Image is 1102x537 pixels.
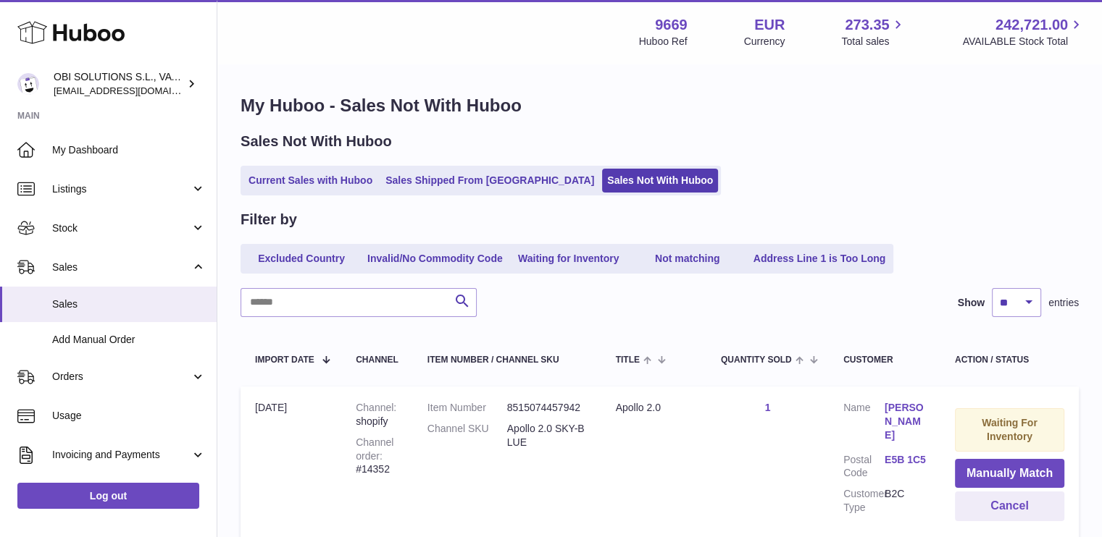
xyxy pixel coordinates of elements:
[362,247,508,271] a: Invalid/No Commodity Code
[52,333,206,347] span: Add Manual Order
[843,453,885,481] dt: Postal Code
[241,94,1079,117] h1: My Huboo - Sales Not With Huboo
[52,143,206,157] span: My Dashboard
[602,169,718,193] a: Sales Not With Huboo
[52,448,191,462] span: Invoicing and Payments
[427,355,587,365] div: Item Number / Channel SKU
[52,370,191,384] span: Orders
[241,132,392,151] h2: Sales Not With Huboo
[380,169,599,193] a: Sales Shipped From [GEOGRAPHIC_DATA]
[655,15,688,35] strong: 9669
[841,15,906,48] a: 273.35 Total sales
[754,15,785,35] strong: EUR
[1048,296,1079,310] span: entries
[955,459,1064,489] button: Manually Match
[721,355,792,365] span: Quantity Sold
[955,491,1064,521] button: Cancel
[748,247,891,271] a: Address Line 1 is Too Long
[255,355,314,365] span: Import date
[885,487,926,515] dd: B2C
[843,401,885,446] dt: Name
[843,487,885,515] dt: Customer Type
[616,401,692,415] div: Apollo 2.0
[52,182,191,196] span: Listings
[356,355,398,365] div: Channel
[511,247,627,271] a: Waiting for Inventory
[845,15,889,35] span: 273.35
[843,355,926,365] div: Customer
[427,422,507,449] dt: Channel SKU
[841,35,906,48] span: Total sales
[955,355,1064,365] div: Action / Status
[885,401,926,442] a: [PERSON_NAME]
[52,409,206,423] span: Usage
[356,401,398,428] div: shopify
[982,417,1037,442] strong: Waiting For Inventory
[52,261,191,274] span: Sales
[630,247,746,271] a: Not matching
[958,296,985,310] label: Show
[356,436,398,477] div: #14352
[52,221,191,235] span: Stock
[507,422,587,449] dd: Apollo 2.0 SKY-BLUE
[744,35,785,48] div: Currency
[765,402,771,413] a: 1
[962,35,1085,48] span: AVAILABLE Stock Total
[427,401,507,415] dt: Item Number
[243,247,359,271] a: Excluded Country
[962,15,1085,48] a: 242,721.00 AVAILABLE Stock Total
[356,402,396,413] strong: Channel
[17,483,199,509] a: Log out
[243,169,377,193] a: Current Sales with Huboo
[54,70,184,98] div: OBI SOLUTIONS S.L., VAT: B70911078
[17,73,39,95] img: hello@myobistore.com
[356,436,393,462] strong: Channel order
[241,210,297,229] h2: Filter by
[885,453,926,467] a: E5B 1C5
[639,35,688,48] div: Huboo Ref
[54,85,213,96] span: [EMAIL_ADDRESS][DOMAIN_NAME]
[52,297,206,311] span: Sales
[507,401,587,415] dd: 8515074457942
[995,15,1068,35] span: 242,721.00
[616,355,640,365] span: Title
